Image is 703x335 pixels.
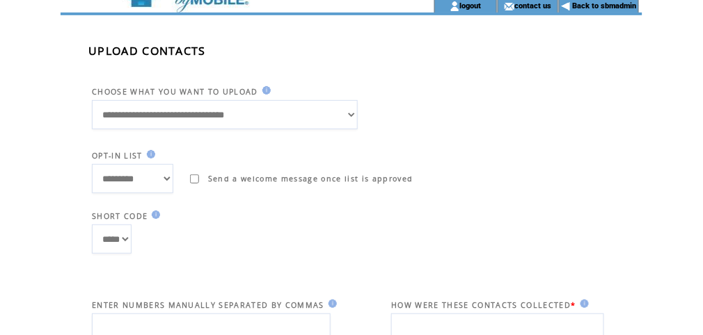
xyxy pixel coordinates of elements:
[92,300,324,310] span: ENTER NUMBERS MANUALLY SEPARATED BY COMMAS
[324,300,337,308] img: help.gif
[514,1,551,10] a: contact us
[92,87,258,97] span: CHOOSE WHAT YOU WANT TO UPLOAD
[450,1,460,12] img: account_icon.gif
[576,300,589,308] img: help.gif
[148,211,160,219] img: help.gif
[143,150,155,158] img: help.gif
[573,1,637,10] a: Back to sbmadmin
[504,1,514,12] img: contact_us_icon.gif
[460,1,482,10] a: logout
[561,1,571,12] img: backArrow.gif
[208,174,413,183] span: Send a welcome message once list is approved
[92,151,143,161] span: OPT-IN LIST
[391,300,571,310] span: HOW WERE THESE CONTACTS COLLECTED
[92,211,148,221] span: SHORT CODE
[88,43,206,58] span: UPLOAD CONTACTS
[258,86,271,95] img: help.gif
